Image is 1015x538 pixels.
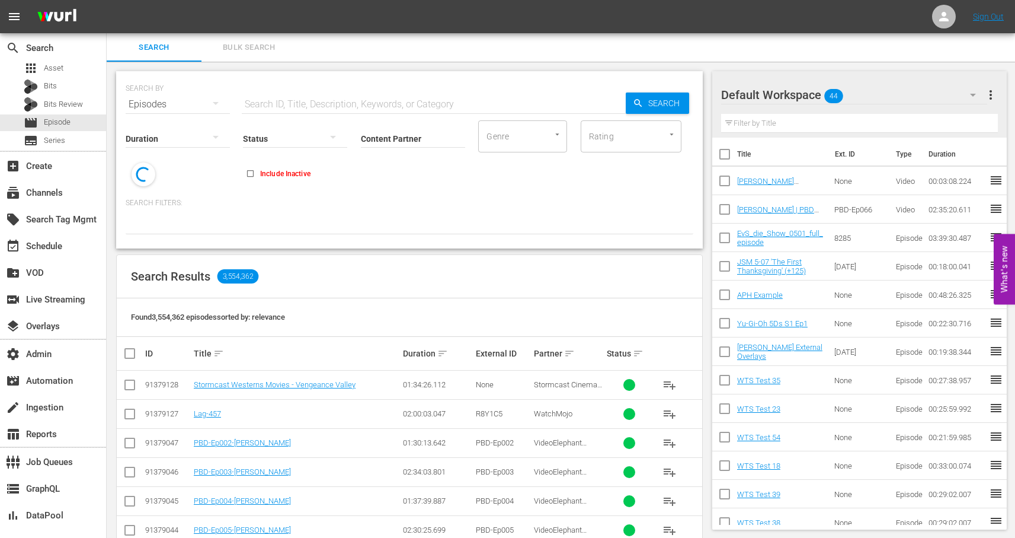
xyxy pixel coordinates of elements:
[643,93,689,114] span: Search
[924,366,989,394] td: 00:27:38.957
[6,292,20,307] span: Live Streaming
[6,239,20,253] span: event_available
[145,349,190,358] div: ID
[924,451,989,480] td: 00:33:00.074
[737,319,808,328] a: Yu-Gi-Oh 5Ds S1 Ep1
[28,3,85,31] img: ans4CAIJ8jUAAAAAAAAAAAAAAAAAAAAAAAAgQb4GAAAAAAAAAAAAAAAAAAAAAAAAJMjXAAAAAAAAAAAAAAAAAAAAAAAAgAT5G...
[891,508,924,537] td: Episode
[403,346,472,361] div: Duration
[655,487,684,515] button: playlist_add
[476,380,530,389] div: None
[924,480,989,508] td: 00:29:02.007
[891,252,924,281] td: Episode
[924,309,989,338] td: 00:22:30.716
[662,436,677,450] span: playlist_add
[6,212,20,227] span: Search Tag Mgmt
[924,281,989,309] td: 00:48:26.325
[24,97,38,112] div: Bits Review
[217,269,259,284] span: 3,554,362
[655,429,684,457] button: playlist_add
[534,409,572,418] span: WatchMojo
[830,252,891,281] td: [DATE]
[924,338,989,366] td: 00:19:38.344
[891,309,924,338] td: Episode
[534,438,587,456] span: VideoElephant Limited
[209,41,289,55] span: Bulk Search
[737,405,780,413] a: WTS Test 23
[737,343,822,361] a: [PERSON_NAME] External Overlays
[737,376,780,385] a: WTS Test 35
[476,526,514,534] span: PBD-Ep005
[891,480,924,508] td: Episode
[403,409,472,418] div: 02:00:03.047
[131,269,210,284] span: Search Results
[737,229,823,247] a: EvS_die_Show_0501_full_episode
[194,526,291,534] a: PBD-Ep005-[PERSON_NAME]
[824,84,843,109] span: 44
[830,394,891,423] td: None
[44,116,71,128] span: Episode
[891,423,924,451] td: Episode
[126,198,693,208] p: Search Filters:
[662,494,677,508] span: playlist_add
[830,167,891,195] td: None
[44,62,63,74] span: Asset
[989,287,1003,301] span: reorder
[126,88,230,121] div: Episodes
[534,467,587,485] span: VideoElephant Limited
[830,451,891,480] td: None
[6,186,20,200] span: Channels
[973,12,1004,21] a: Sign Out
[830,366,891,394] td: None
[830,480,891,508] td: None
[830,224,891,252] td: 8285
[662,465,677,479] span: playlist_add
[403,526,472,534] div: 02:30:25.699
[989,458,1003,472] span: reorder
[6,41,20,55] span: Search
[6,347,20,361] span: Admin
[984,81,998,109] button: more_vert
[737,257,806,275] a: JSM 5-07 'The First Thanksgiving' (+125)
[737,205,819,223] a: [PERSON_NAME] | PBD Podcast
[145,409,190,418] div: 91379127
[891,195,924,224] td: Video
[924,252,989,281] td: 00:18:00.041
[403,380,472,389] div: 01:34:26.112
[655,458,684,486] button: playlist_add
[891,366,924,394] td: Episode
[476,496,514,505] span: PBD-Ep004
[830,195,891,224] td: PBD-Ep066
[891,451,924,480] td: Episode
[924,195,989,224] td: 02:35:20.611
[6,374,20,388] span: Automation
[989,373,1003,387] span: reorder
[194,438,291,447] a: PBD-Ep002-[PERSON_NAME]
[476,349,530,358] div: External ID
[662,378,677,392] span: playlist_add
[403,467,472,476] div: 02:34:03.801
[891,281,924,309] td: Episode
[633,348,643,359] span: sort
[145,438,190,447] div: 91379047
[114,41,194,55] span: Search
[145,496,190,505] div: 91379045
[194,409,221,418] a: Lag-457
[662,523,677,537] span: playlist_add
[534,380,602,398] span: Stormcast Cinema LLC
[194,380,356,389] a: Stormcast Westerns Movies - Vengeance Valley
[889,138,921,171] th: Type
[534,346,603,361] div: Partner
[534,496,587,514] span: VideoElephant Limited
[666,129,677,140] button: Open
[737,291,783,300] a: APH Example
[924,508,989,537] td: 00:29:02.007
[24,116,38,130] span: Episode
[6,508,20,523] span: DataPool
[24,61,38,75] span: Asset
[6,400,20,415] span: create
[737,490,780,499] a: WTS Test 39
[662,407,677,421] span: playlist_add
[7,9,21,24] span: menu
[6,455,20,469] span: Job Queues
